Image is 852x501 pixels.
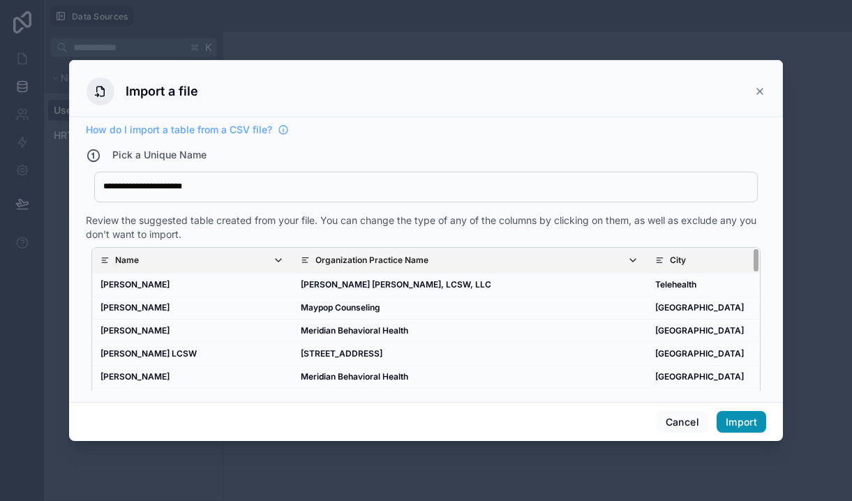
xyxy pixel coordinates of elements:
[92,296,292,319] td: [PERSON_NAME]
[92,248,760,414] div: scrollable content
[86,214,766,241] div: Review the suggested table created from your file. You can change the type of any of the columns ...
[92,273,292,296] td: [PERSON_NAME]
[126,82,198,101] h3: Import a file
[292,365,647,388] td: Meridian Behavioral Health
[292,273,647,296] td: [PERSON_NAME] [PERSON_NAME], LCSW, LLC
[92,319,292,342] td: [PERSON_NAME]
[115,255,139,266] p: Name
[717,411,766,433] button: Import
[292,342,647,365] td: [STREET_ADDRESS]
[657,411,708,433] button: Cancel
[86,123,289,137] a: How do I import a table from a CSV file?
[92,388,292,411] td: [GEOGRAPHIC_DATA]
[292,388,647,411] td: [GEOGRAPHIC_DATA]
[292,296,647,319] td: Maypop Counseling
[112,148,207,163] h4: Pick a Unique Name
[92,342,292,365] td: [PERSON_NAME] LCSW
[86,123,272,137] span: How do I import a table from a CSV file?
[670,255,686,266] p: City
[315,255,428,266] p: Organization Practice Name
[92,365,292,388] td: [PERSON_NAME]
[292,319,647,342] td: Meridian Behavioral Health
